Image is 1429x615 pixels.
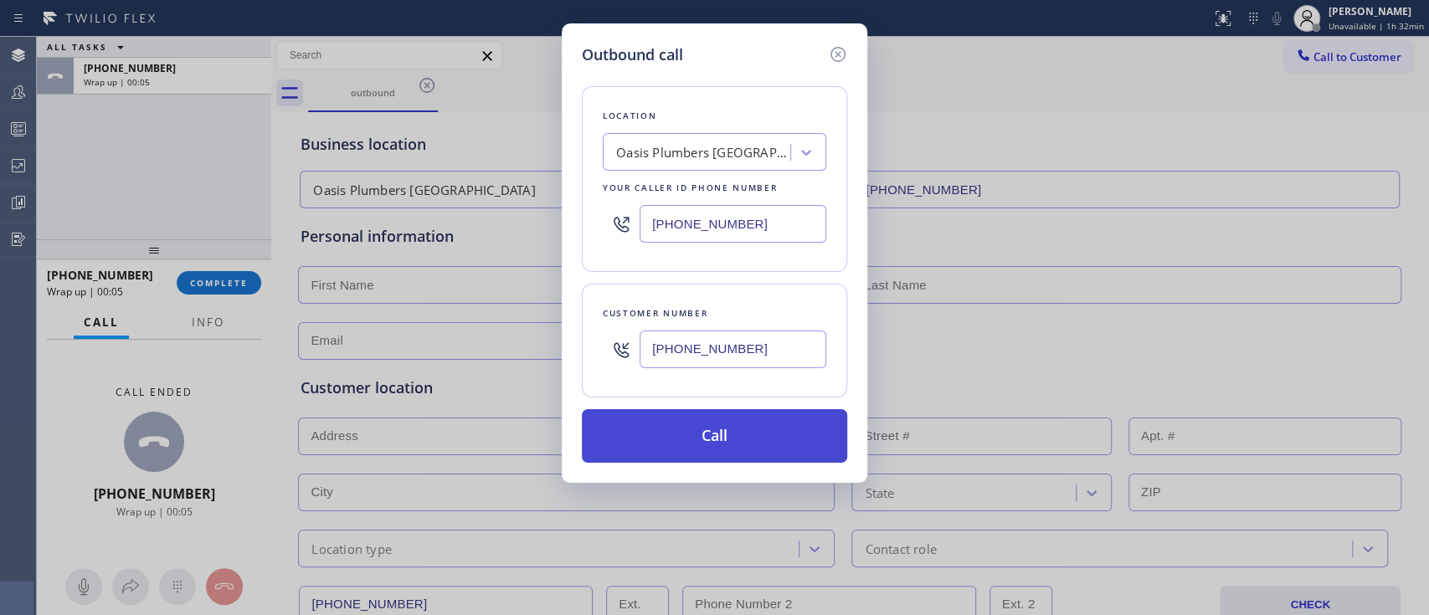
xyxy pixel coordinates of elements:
[582,44,683,66] h5: Outbound call
[582,409,847,463] button: Call
[603,107,826,125] div: Location
[616,143,792,162] div: Oasis Plumbers [GEOGRAPHIC_DATA]
[603,305,826,322] div: Customer number
[603,179,826,197] div: Your caller id phone number
[640,205,826,243] input: (123) 456-7890
[640,331,826,368] input: (123) 456-7890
